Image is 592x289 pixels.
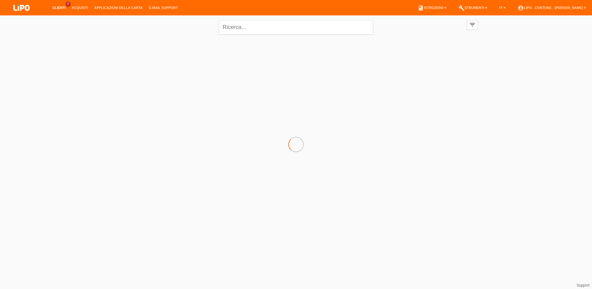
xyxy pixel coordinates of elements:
[515,6,589,10] a: account_circleLIPO - Contone - [PERSON_NAME] ▾
[146,6,181,10] a: E-mail Support
[455,6,490,10] a: buildStrumenti ▾
[518,5,524,11] i: account_circle
[415,6,449,10] a: bookIstruzioni ▾
[469,21,476,28] i: filter_list
[69,6,91,10] a: Acquisti
[458,5,465,11] i: build
[577,283,590,287] a: Support
[49,6,69,10] a: Clienti
[91,6,146,10] a: Applicazioni della carta
[496,6,508,10] a: IT ▾
[6,13,37,17] a: LIPO pay
[418,5,424,11] i: book
[219,20,373,35] input: Ricerca...
[66,2,71,7] span: 4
